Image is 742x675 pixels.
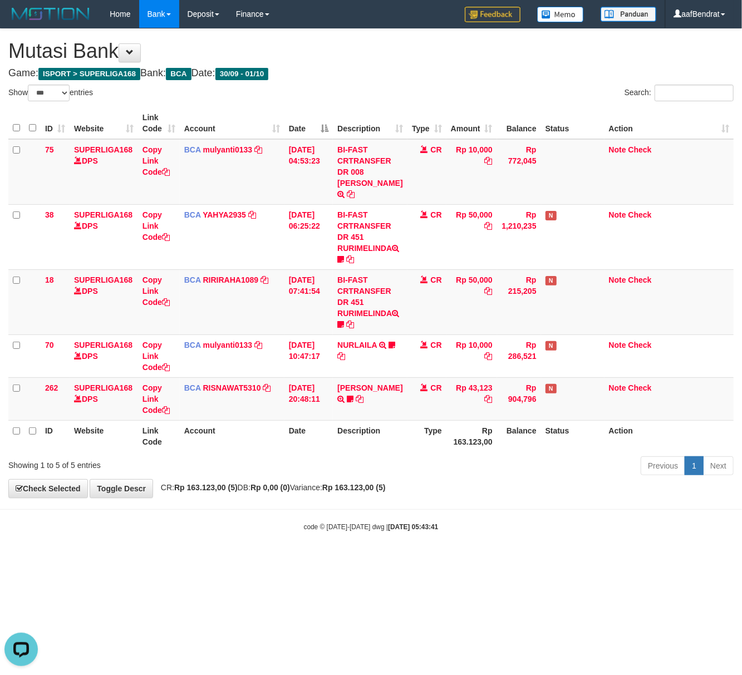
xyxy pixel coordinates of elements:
[497,334,541,377] td: Rp 286,521
[284,204,333,269] td: [DATE] 06:25:22
[70,377,138,420] td: DPS
[28,85,70,101] select: Showentries
[203,341,253,349] a: mulyanti0133
[628,383,652,392] a: Check
[430,210,441,219] span: CR
[70,139,138,205] td: DPS
[537,7,584,22] img: Button%20Memo.svg
[407,107,446,139] th: Type: activate to sort column ascending
[284,269,333,334] td: [DATE] 07:41:54
[74,210,132,219] a: SUPERLIGA168
[446,204,497,269] td: Rp 50,000
[465,7,520,22] img: Feedback.jpg
[628,145,652,154] a: Check
[284,139,333,205] td: [DATE] 04:53:23
[322,483,386,492] strong: Rp 163.123,00 (5)
[497,377,541,420] td: Rp 904,796
[70,204,138,269] td: DPS
[74,275,132,284] a: SUPERLIGA168
[203,145,253,154] a: mulyanti0133
[184,145,201,154] span: BCA
[70,269,138,334] td: DPS
[446,377,497,420] td: Rp 43,123
[605,107,734,139] th: Action: activate to sort column ascending
[166,68,191,80] span: BCA
[485,156,493,165] a: Copy Rp 10,000 to clipboard
[142,341,170,372] a: Copy Link Code
[184,383,201,392] span: BCA
[485,221,493,230] a: Copy Rp 50,000 to clipboard
[74,145,132,154] a: SUPERLIGA168
[497,420,541,452] th: Balance
[184,341,201,349] span: BCA
[609,275,626,284] a: Note
[138,107,180,139] th: Link Code: activate to sort column ascending
[356,395,363,403] a: Copy YOSI EFENDI to clipboard
[497,204,541,269] td: Rp 1,210,235
[142,145,170,176] a: Copy Link Code
[430,145,441,154] span: CR
[254,341,262,349] a: Copy mulyanti0133 to clipboard
[628,275,652,284] a: Check
[333,204,407,269] td: BI-FAST CRTRANSFER DR 451 RURIMELINDA
[203,210,246,219] a: YAHYA2935
[485,352,493,361] a: Copy Rp 10,000 to clipboard
[8,6,93,22] img: MOTION_logo.png
[655,85,734,101] input: Search:
[625,85,734,101] label: Search:
[333,107,407,139] th: Description: activate to sort column ascending
[407,420,446,452] th: Type
[703,456,734,475] a: Next
[142,210,170,242] a: Copy Link Code
[333,269,407,334] td: BI-FAST CRTRANSFER DR 451 RURIMELINDA
[446,139,497,205] td: Rp 10,000
[261,275,268,284] a: Copy RIRIRAHA1089 to clipboard
[304,523,439,531] small: code © [DATE]-[DATE] dwg |
[601,7,656,22] img: panduan.png
[254,145,262,154] a: Copy mulyanti0133 to clipboard
[497,107,541,139] th: Balance
[497,269,541,334] td: Rp 215,205
[184,275,201,284] span: BCA
[333,139,407,205] td: BI-FAST CRTRANSFER DR 008 [PERSON_NAME]
[337,341,377,349] a: NURLAILA
[142,275,170,307] a: Copy Link Code
[546,211,557,220] span: Has Note
[174,483,238,492] strong: Rp 163.123,00 (5)
[41,107,70,139] th: ID: activate to sort column ascending
[45,275,54,284] span: 18
[138,420,180,452] th: Link Code
[641,456,685,475] a: Previous
[446,269,497,334] td: Rp 50,000
[430,275,441,284] span: CR
[155,483,386,492] span: CR: DB: Variance:
[70,334,138,377] td: DPS
[180,420,284,452] th: Account
[45,383,58,392] span: 262
[250,483,290,492] strong: Rp 0,00 (0)
[248,210,256,219] a: Copy YAHYA2935 to clipboard
[485,395,493,403] a: Copy Rp 43,123 to clipboard
[446,420,497,452] th: Rp 163.123,00
[446,107,497,139] th: Amount: activate to sort column ascending
[609,383,626,392] a: Note
[45,210,54,219] span: 38
[284,377,333,420] td: [DATE] 20:48:11
[284,334,333,377] td: [DATE] 10:47:17
[605,420,734,452] th: Action
[541,420,605,452] th: Status
[430,341,441,349] span: CR
[346,255,354,264] a: Copy BI-FAST CRTRANSFER DR 451 RURIMELINDA to clipboard
[609,210,626,219] a: Note
[70,420,138,452] th: Website
[430,383,441,392] span: CR
[263,383,271,392] a: Copy RISNAWAT5310 to clipboard
[180,107,284,139] th: Account: activate to sort column ascending
[628,341,652,349] a: Check
[388,523,438,531] strong: [DATE] 05:43:41
[184,210,201,219] span: BCA
[685,456,704,475] a: 1
[485,287,493,295] a: Copy Rp 50,000 to clipboard
[546,341,557,351] span: Has Note
[333,420,407,452] th: Description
